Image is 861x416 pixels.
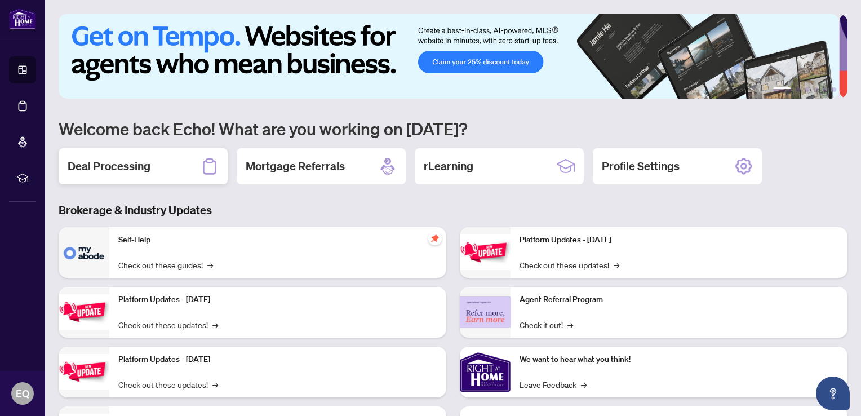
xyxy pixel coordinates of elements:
a: Leave Feedback→ [520,378,587,391]
span: → [614,259,619,271]
span: → [567,318,573,331]
a: Check it out!→ [520,318,573,331]
button: 1 [773,87,791,92]
h1: Welcome back Echo! What are you working on [DATE]? [59,118,847,139]
span: → [212,378,218,391]
span: → [212,318,218,331]
h3: Brokerage & Industry Updates [59,202,847,218]
span: pushpin [428,232,442,245]
button: 2 [796,87,800,92]
img: We want to hear what you think! [460,347,511,397]
button: 3 [805,87,809,92]
button: 4 [814,87,818,92]
img: Platform Updates - July 21, 2025 [59,354,109,390]
a: Check out these updates!→ [118,378,218,391]
h2: rLearning [424,158,473,174]
button: Open asap [816,377,850,410]
p: Agent Referral Program [520,294,838,306]
img: logo [9,8,36,29]
a: Check out these updates!→ [118,318,218,331]
span: → [207,259,213,271]
p: Platform Updates - [DATE] [520,234,838,246]
a: Check out these updates!→ [520,259,619,271]
img: Slide 0 [59,14,839,99]
button: 6 [832,87,836,92]
img: Self-Help [59,227,109,278]
p: Platform Updates - [DATE] [118,353,437,366]
span: → [581,378,587,391]
p: Platform Updates - [DATE] [118,294,437,306]
p: Self-Help [118,234,437,246]
img: Platform Updates - September 16, 2025 [59,294,109,330]
a: Check out these guides!→ [118,259,213,271]
h2: Mortgage Referrals [246,158,345,174]
img: Agent Referral Program [460,296,511,328]
img: Platform Updates - June 23, 2025 [460,234,511,270]
button: 5 [823,87,827,92]
h2: Profile Settings [602,158,680,174]
h2: Deal Processing [68,158,150,174]
span: EQ [16,386,29,401]
p: We want to hear what you think! [520,353,838,366]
